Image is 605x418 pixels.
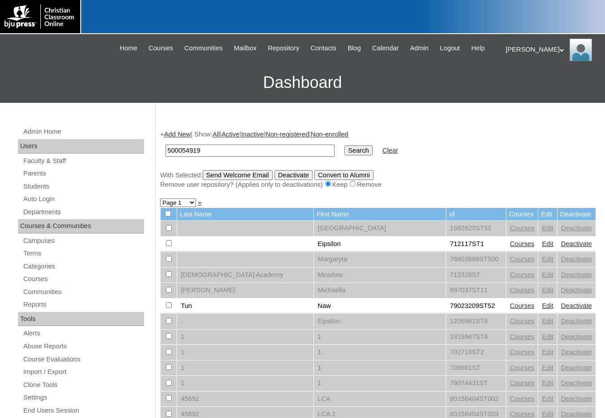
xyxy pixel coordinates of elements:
a: Non-registered [266,131,309,138]
a: Communities [22,286,144,298]
a: Admin Home [22,126,144,137]
a: Courses [510,255,535,263]
a: Home [115,43,142,53]
a: Settings [22,392,144,403]
a: Edit [542,286,553,294]
td: 709661ST [446,361,506,376]
td: 1 [314,345,446,360]
td: 79023209ST52 [446,299,506,314]
td: Last Name [177,208,313,221]
a: All [213,131,220,138]
span: Repository [268,43,299,53]
img: logo-white.png [4,4,76,29]
a: Add New [164,131,191,138]
td: Courses [506,208,538,221]
a: Courses [510,395,535,402]
a: Courses [144,43,178,53]
td: Tun [177,299,313,314]
div: + | Show: | | | | [160,130,596,189]
a: Clear [383,147,398,154]
td: First Name [314,208,446,221]
a: Deactivate [561,364,592,371]
a: Courses [510,379,535,387]
td: 79074431ST [446,376,506,391]
a: Courses [510,224,535,232]
a: » [198,199,201,206]
a: Deactivate [561,379,592,387]
a: Edit [542,302,553,309]
a: Deactivate [561,348,592,356]
a: Mailbox [230,43,261,53]
a: Faculty & Staff [22,155,144,167]
a: Courses [510,317,535,325]
td: 76803899ST500 [446,252,506,267]
td: 1206881ST8 [446,314,506,329]
td: 697037ST11 [446,283,506,298]
a: Campuses [22,235,144,246]
span: Home [120,43,137,53]
a: Edit [542,410,553,418]
a: Edit [542,271,553,278]
td: Naw [314,299,446,314]
td: LCA [314,392,446,407]
td: Id [446,208,506,221]
span: Communities [184,43,223,53]
a: Courses [510,333,535,340]
a: Courses [510,271,535,278]
a: Courses [510,240,535,247]
input: Send Welcome Email [203,170,273,180]
input: Search [344,145,372,155]
td: Deactivate [557,208,596,221]
a: Courses [510,364,535,371]
a: Deactivate [561,271,592,278]
td: Eipsilon [314,314,446,329]
span: Mailbox [234,43,257,53]
a: Edit [542,395,553,402]
td: 1 [177,345,313,360]
a: Deactivate [561,255,592,263]
a: Edit [542,317,553,325]
a: Clone Tools [22,379,144,391]
td: 1 [314,376,446,391]
a: Terms [22,248,144,259]
a: Course Evaluations [22,354,144,365]
a: Edit [542,364,553,371]
input: Deactivate [274,170,313,180]
div: Courses & Communities [18,219,144,233]
a: Edit [542,333,553,340]
a: Logout [435,43,465,53]
a: Courses [22,273,144,285]
a: Alerts [22,328,144,339]
a: End Users Session [22,405,144,416]
a: Deactivate [561,395,592,402]
div: Remove user repository? (Applies only to deactivations) Keep Remove [160,180,596,189]
td: 1 [314,330,446,345]
a: Help [467,43,489,53]
a: Categories [22,261,144,272]
input: Search [165,145,335,157]
input: Convert to Alumni [314,170,374,180]
td: Margaryta [314,252,446,267]
a: Departments [22,207,144,218]
a: Repository [263,43,304,53]
td: [GEOGRAPHIC_DATA] [314,221,446,236]
span: Help [471,43,485,53]
div: With Selected: [160,170,596,189]
a: Abuse Reports [22,341,144,352]
h3: Dashboard [4,62,601,103]
div: Users [18,139,144,154]
a: Courses [510,348,535,356]
a: Deactivate [561,224,592,232]
img: Melanie Sevilla [570,39,592,61]
td: [DEMOGRAPHIC_DATA] Academy [177,268,313,283]
div: Tools [18,312,144,326]
a: Auto Login [22,194,144,205]
a: Courses [510,302,535,309]
td: Edit [538,208,557,221]
td: 1815947ST4 [446,330,506,345]
td: 45692 [177,392,313,407]
td: 1 [177,330,313,345]
a: Admin [405,43,433,53]
td: [PERSON_NAME] [177,283,313,298]
td: Michaella [314,283,446,298]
